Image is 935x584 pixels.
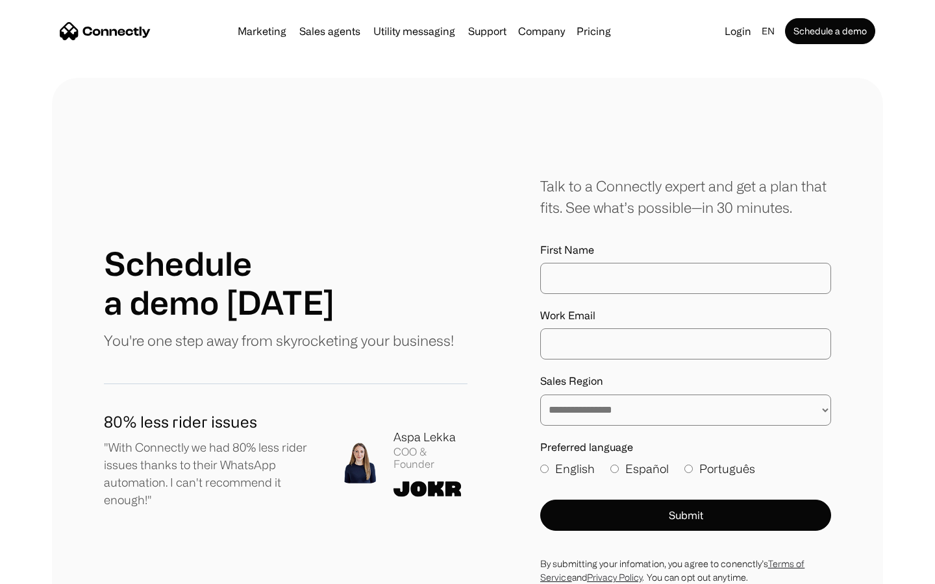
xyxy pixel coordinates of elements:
div: Talk to a Connectly expert and get a plan that fits. See what’s possible—in 30 minutes. [540,175,831,218]
p: You're one step away from skyrocketing your business! [104,330,454,351]
label: Preferred language [540,441,831,454]
div: Aspa Lekka [393,428,467,446]
h1: Schedule a demo [DATE] [104,244,334,322]
label: Español [610,460,669,478]
a: Terms of Service [540,559,804,582]
h1: 80% less rider issues [104,410,318,433]
input: English [540,465,549,473]
input: Español [610,465,619,473]
div: en [762,22,775,40]
label: First Name [540,244,831,256]
div: By submitting your infomation, you agree to conenctly’s and . You can opt out anytime. [540,557,831,584]
a: Pricing [571,26,616,36]
label: Português [684,460,755,478]
button: Submit [540,500,831,531]
div: Company [518,22,565,40]
a: Sales agents [294,26,366,36]
a: Support [463,26,512,36]
aside: Language selected: English [13,560,78,579]
a: Privacy Policy [587,572,642,582]
a: Schedule a demo [785,18,875,44]
label: Work Email [540,310,831,322]
label: English [540,460,595,478]
input: Português [684,465,693,473]
a: Utility messaging [368,26,460,36]
p: "With Connectly we had 80% less rider issues thanks to their WhatsApp automation. I can't recomme... [104,439,318,509]
a: Login [719,22,756,40]
a: Marketing [232,26,292,36]
label: Sales Region [540,375,831,387]
div: COO & Founder [393,446,467,470]
ul: Language list [26,561,78,579]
